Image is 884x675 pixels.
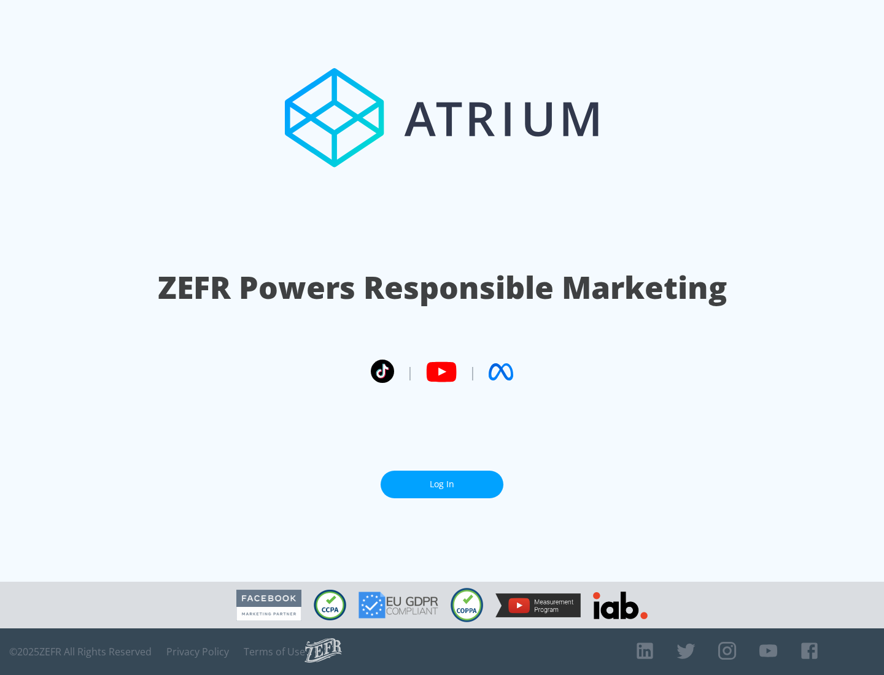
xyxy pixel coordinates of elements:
span: | [406,363,414,381]
img: CCPA Compliant [314,590,346,620]
img: IAB [593,592,648,619]
img: COPPA Compliant [451,588,483,622]
img: YouTube Measurement Program [495,593,581,617]
img: Facebook Marketing Partner [236,590,301,621]
span: | [469,363,476,381]
h1: ZEFR Powers Responsible Marketing [158,266,727,309]
span: © 2025 ZEFR All Rights Reserved [9,646,152,658]
img: GDPR Compliant [359,592,438,619]
a: Privacy Policy [166,646,229,658]
a: Terms of Use [244,646,305,658]
a: Log In [381,471,503,498]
